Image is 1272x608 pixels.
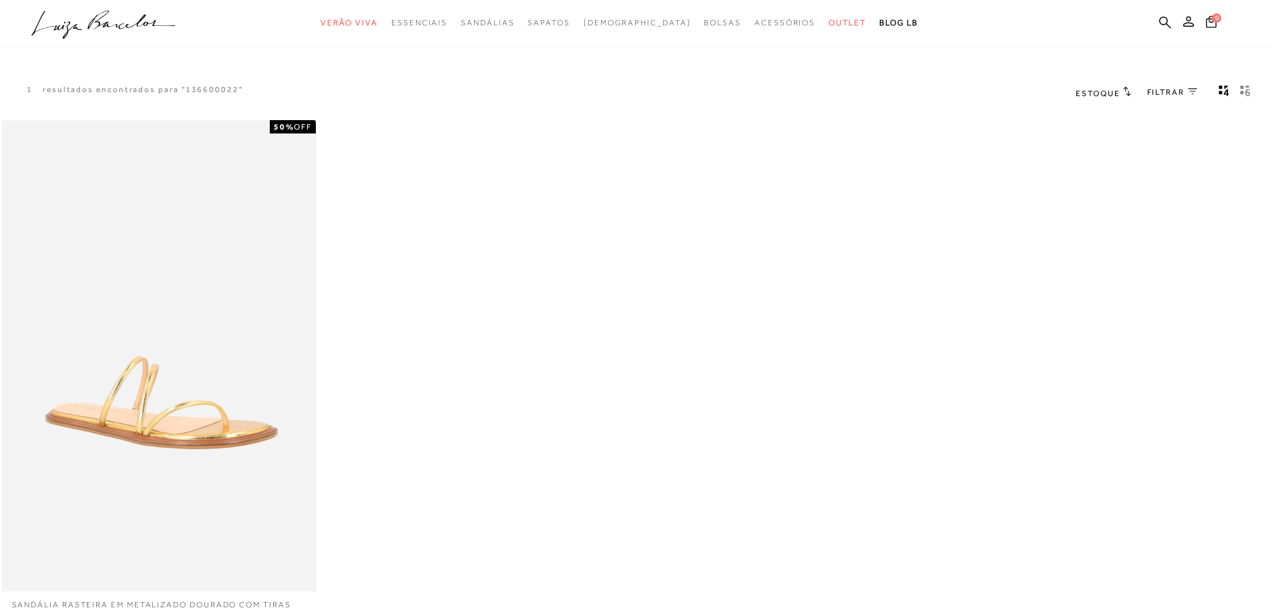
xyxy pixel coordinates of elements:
span: Outlet [829,18,866,27]
span: Verão Viva [321,18,378,27]
a: categoryNavScreenReaderText [704,11,741,35]
: resultados encontrados para "136600022" [43,84,243,95]
a: categoryNavScreenReaderText [755,11,815,35]
span: FILTRAR [1147,87,1185,98]
span: [DEMOGRAPHIC_DATA] [584,18,691,27]
p: 1 [27,84,33,95]
button: 0 [1202,15,1221,33]
button: gridText6Desc [1236,84,1255,101]
a: noSubCategoriesText [584,11,691,35]
span: Estoque [1076,89,1120,98]
span: Essenciais [391,18,447,27]
a: categoryNavScreenReaderText [527,11,570,35]
a: categoryNavScreenReaderText [829,11,866,35]
span: Bolsas [704,18,741,27]
a: BLOG LB [879,11,918,35]
img: SANDÁLIA RASTEIRA EM METALIZADO DOURADO COM TIRAS ASSIMÉTRICAS [3,122,315,590]
span: OFF [294,122,312,131]
a: categoryNavScreenReaderText [391,11,447,35]
span: Acessórios [755,18,815,27]
span: Sapatos [527,18,570,27]
strong: 50% [274,122,294,131]
button: Mostrar 4 produtos por linha [1215,84,1233,101]
span: 0 [1212,13,1221,23]
span: Sandálias [461,18,514,27]
a: categoryNavScreenReaderText [461,11,514,35]
span: BLOG LB [879,18,918,27]
a: categoryNavScreenReaderText [321,11,378,35]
